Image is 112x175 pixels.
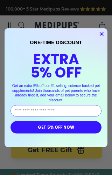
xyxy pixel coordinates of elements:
[98,30,106,38] button: Close dialog
[30,40,82,45] span: ONE-TIME DISCOUNT
[33,49,79,69] span: EXTRA
[30,63,82,83] span: 5% OFF
[12,84,100,102] span: Get an extra 5% off our #1 selling, science-backed pet supplements! Join thousands of pet parents...
[10,121,101,133] button: GET 5% OFF NOW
